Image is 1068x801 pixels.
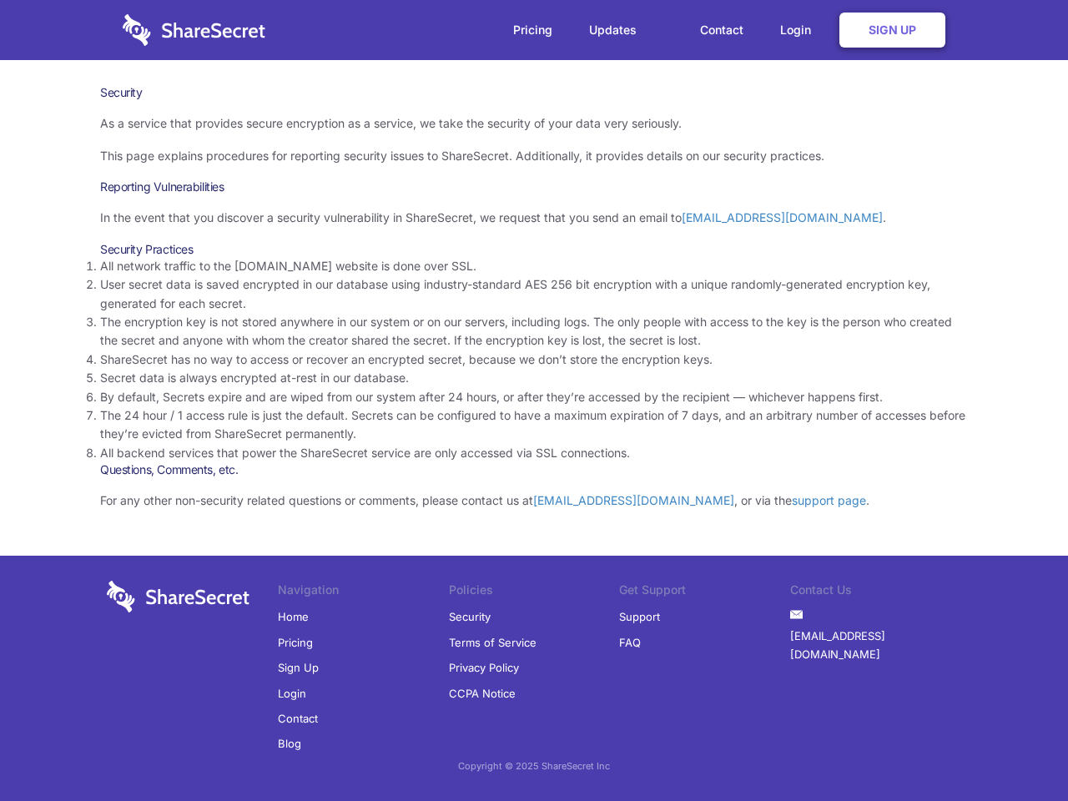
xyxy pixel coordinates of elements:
[619,630,641,655] a: FAQ
[100,275,968,313] li: User secret data is saved encrypted in our database using industry-standard AES 256 bit encryptio...
[100,406,968,444] li: The 24 hour / 1 access rule is just the default. Secrets can be configured to have a maximum expi...
[278,681,306,706] a: Login
[100,242,968,257] h3: Security Practices
[839,13,945,48] a: Sign Up
[790,581,961,604] li: Contact Us
[278,706,318,731] a: Contact
[100,388,968,406] li: By default, Secrets expire and are wiped from our system after 24 hours, or after they’re accesse...
[792,493,866,507] a: support page
[100,85,968,100] h1: Security
[449,681,516,706] a: CCPA Notice
[100,257,968,275] li: All network traffic to the [DOMAIN_NAME] website is done over SSL.
[790,623,961,667] a: [EMAIL_ADDRESS][DOMAIN_NAME]
[449,655,519,680] a: Privacy Policy
[496,4,569,56] a: Pricing
[107,581,249,612] img: logo-wordmark-white-trans-d4663122ce5f474addd5e946df7df03e33cb6a1c49d2221995e7729f52c070b2.svg
[278,731,301,756] a: Blog
[100,369,968,387] li: Secret data is always encrypted at-rest in our database.
[449,630,537,655] a: Terms of Service
[278,604,309,629] a: Home
[682,210,883,224] a: [EMAIL_ADDRESS][DOMAIN_NAME]
[278,630,313,655] a: Pricing
[100,444,968,462] li: All backend services that power the ShareSecret service are only accessed via SSL connections.
[100,114,968,133] p: As a service that provides secure encryption as a service, we take the security of your data very...
[100,147,968,165] p: This page explains procedures for reporting security issues to ShareSecret. Additionally, it prov...
[683,4,760,56] a: Contact
[100,179,968,194] h3: Reporting Vulnerabilities
[619,604,660,629] a: Support
[449,604,491,629] a: Security
[100,209,968,227] p: In the event that you discover a security vulnerability in ShareSecret, we request that you send ...
[100,350,968,369] li: ShareSecret has no way to access or recover an encrypted secret, because we don’t store the encry...
[123,14,265,46] img: logo-wordmark-white-trans-d4663122ce5f474addd5e946df7df03e33cb6a1c49d2221995e7729f52c070b2.svg
[278,655,319,680] a: Sign Up
[278,581,449,604] li: Navigation
[100,462,968,477] h3: Questions, Comments, etc.
[100,313,968,350] li: The encryption key is not stored anywhere in our system or on our servers, including logs. The on...
[763,4,836,56] a: Login
[449,581,620,604] li: Policies
[619,581,790,604] li: Get Support
[100,491,968,510] p: For any other non-security related questions or comments, please contact us at , or via the .
[533,493,734,507] a: [EMAIL_ADDRESS][DOMAIN_NAME]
